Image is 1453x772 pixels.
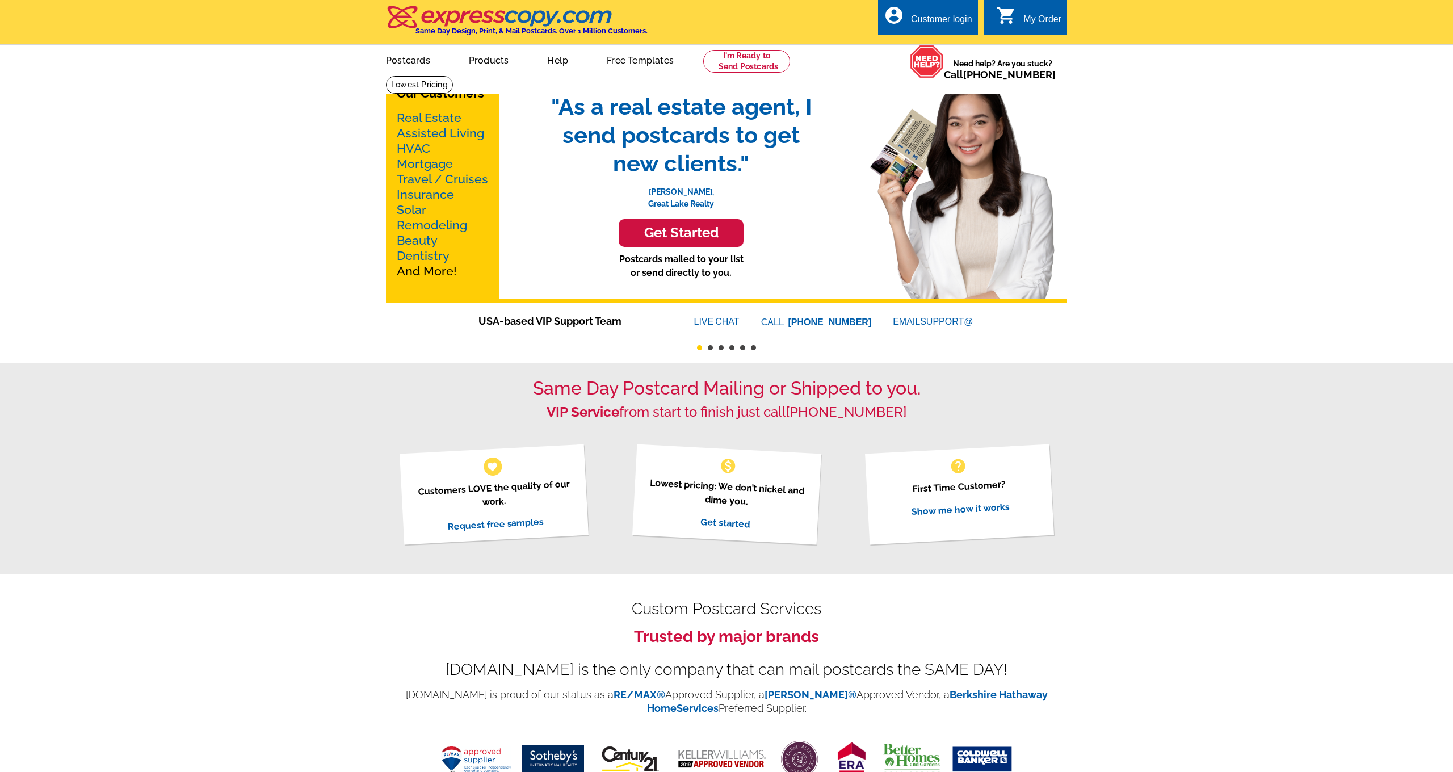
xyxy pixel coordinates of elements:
a: Solar [397,203,426,217]
a: [PHONE_NUMBER] [788,317,872,327]
i: shopping_cart [996,5,1017,26]
a: [PERSON_NAME]® [765,689,856,700]
div: Customer login [911,14,972,30]
span: help [949,457,967,475]
a: EMAILSUPPORT@ [893,317,975,326]
a: Assisted Living [397,126,484,140]
span: monetization_on [719,457,737,475]
a: [PHONE_NUMBER] [786,404,906,420]
button: 4 of 6 [729,345,734,350]
span: Call [944,69,1056,81]
p: Postcards mailed to your list or send directly to you. [539,253,823,280]
a: Remodeling [397,218,467,232]
span: USA-based VIP Support Team [478,313,660,329]
img: keller [677,749,767,770]
button: 3 of 6 [719,345,724,350]
a: Products [451,46,527,73]
a: Same Day Design, Print, & Mail Postcards. Over 1 Million Customers. [386,14,648,35]
a: Beauty [397,233,438,247]
span: Need help? Are you stuck? [944,58,1061,81]
a: Real Estate [397,111,461,125]
span: favorite [486,460,498,472]
a: Get started [700,516,750,530]
a: LIVECHAT [694,317,740,326]
a: Postcards [368,46,448,73]
h4: Same Day Design, Print, & Mail Postcards. Over 1 Million Customers. [415,27,648,35]
a: Travel / Cruises [397,172,488,186]
p: [DOMAIN_NAME] is proud of our status as a Approved Supplier, a Approved Vendor, a Preferred Suppl... [386,688,1067,715]
p: [PERSON_NAME], Great Lake Realty [539,178,823,210]
a: shopping_cart My Order [996,12,1061,27]
button: 2 of 6 [708,345,713,350]
span: "As a real estate agent, I send postcards to get new clients." [539,93,823,178]
font: SUPPORT@ [920,315,975,329]
div: [DOMAIN_NAME] is the only company that can mail postcards the SAME DAY! [386,663,1067,677]
p: Customers LOVE the quality of our work. [413,477,574,513]
strong: VIP Service [547,404,619,420]
button: 6 of 6 [751,345,756,350]
h3: Trusted by major brands [386,627,1067,647]
a: [PHONE_NUMBER] [963,69,1056,81]
a: account_circle Customer login [884,12,972,27]
a: Insurance [397,187,454,202]
font: CALL [761,316,786,329]
h1: Same Day Postcard Mailing or Shipped to you. [386,377,1067,399]
a: Help [529,46,586,73]
font: LIVE [694,315,716,329]
h2: from start to finish just call [386,404,1067,421]
a: RE/MAX® [614,689,665,700]
div: My Order [1023,14,1061,30]
a: HVAC [397,141,430,156]
button: 1 of 6 [697,345,702,350]
a: Show me how it works [911,501,1010,517]
a: Free Templates [589,46,692,73]
p: And More! [397,110,489,279]
a: Get Started [539,219,823,247]
h3: Get Started [633,225,729,241]
button: 5 of 6 [740,345,745,350]
img: help [910,45,944,78]
p: Lowest pricing: We don’t nickel and dime you. [646,476,807,511]
a: Mortgage [397,157,453,171]
a: Request free samples [447,516,544,532]
p: First Time Customer? [879,476,1039,498]
i: account_circle [884,5,904,26]
h2: Custom Postcard Services [386,602,1067,616]
a: Dentistry [397,249,450,263]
